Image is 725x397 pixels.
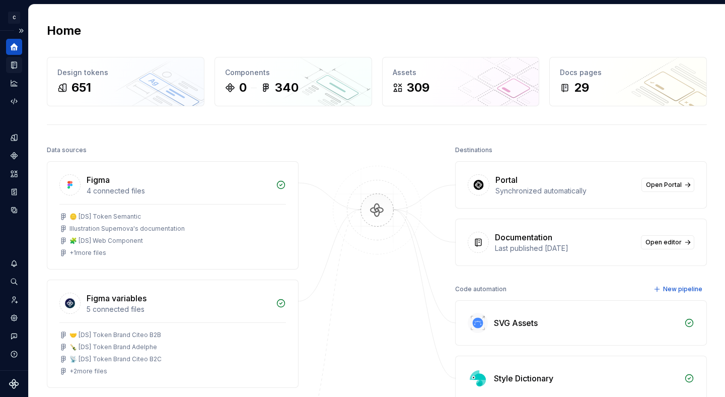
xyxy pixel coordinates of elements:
a: Components0340 [214,57,372,106]
span: Open Portal [646,181,682,189]
div: SVG Assets [494,317,538,329]
div: Figma variables [87,292,147,304]
div: Synchronized automatically [495,186,635,196]
div: Last published [DATE] [495,243,635,253]
div: Documentation [495,231,552,243]
div: 🧩 [DS] Web Component [69,237,143,245]
button: C [2,7,26,28]
div: Assets [393,68,529,78]
div: Destinations [455,143,492,157]
button: Expand sidebar [14,24,28,38]
a: Assets309 [382,57,540,106]
div: 0 [239,80,247,96]
a: Code automation [6,93,22,109]
div: Design tokens [57,68,194,78]
div: 🍾 [DS] Token Brand Adelphe [69,343,157,351]
div: 651 [71,80,91,96]
a: Invite team [6,292,22,308]
a: Analytics [6,75,22,91]
div: Illustration Supernova's documentation [69,225,185,233]
a: Open Portal [641,178,694,192]
div: 5 connected files [87,304,270,314]
svg: Supernova Logo [9,379,19,389]
div: 309 [407,80,429,96]
a: Documentation [6,57,22,73]
a: Design tokens [6,129,22,146]
div: 29 [574,80,589,96]
a: Design tokens651 [47,57,204,106]
button: Search ⌘K [6,274,22,290]
button: Notifications [6,255,22,272]
div: Style Dictionary [494,372,553,384]
span: Open editor [645,238,682,246]
div: + 2 more files [69,367,107,375]
div: Docs pages [560,68,696,78]
a: Settings [6,310,22,326]
div: 📡 [DS] Token Brand Citeo B2C [69,355,162,363]
button: Contact support [6,328,22,344]
div: 340 [275,80,299,96]
a: Assets [6,166,22,182]
a: Open editor [641,235,694,249]
div: Portal [495,174,518,186]
div: 🪙 [DS] Token Semantic [69,213,141,221]
div: Figma [87,174,110,186]
a: Docs pages29 [549,57,707,106]
a: Figma variables5 connected files🤝 [DS] Token Brand Citeo B2B🍾 [DS] Token Brand Adelphe📡 [DS] Toke... [47,280,299,388]
div: 🤝 [DS] Token Brand Citeo B2B [69,331,161,339]
a: Data sources [6,202,22,218]
div: Data sources [47,143,87,157]
div: Components [225,68,361,78]
h2: Home [47,23,81,39]
a: Figma4 connected files🪙 [DS] Token SemanticIllustration Supernova's documentation🧩 [DS] Web Compo... [47,161,299,270]
div: C [8,12,20,24]
a: Home [6,39,22,55]
div: 4 connected files [87,186,270,196]
a: Storybook stories [6,184,22,200]
a: Components [6,148,22,164]
div: Code automation [455,282,506,296]
span: New pipeline [663,285,702,293]
button: New pipeline [650,282,707,296]
div: + 1 more files [69,249,106,257]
